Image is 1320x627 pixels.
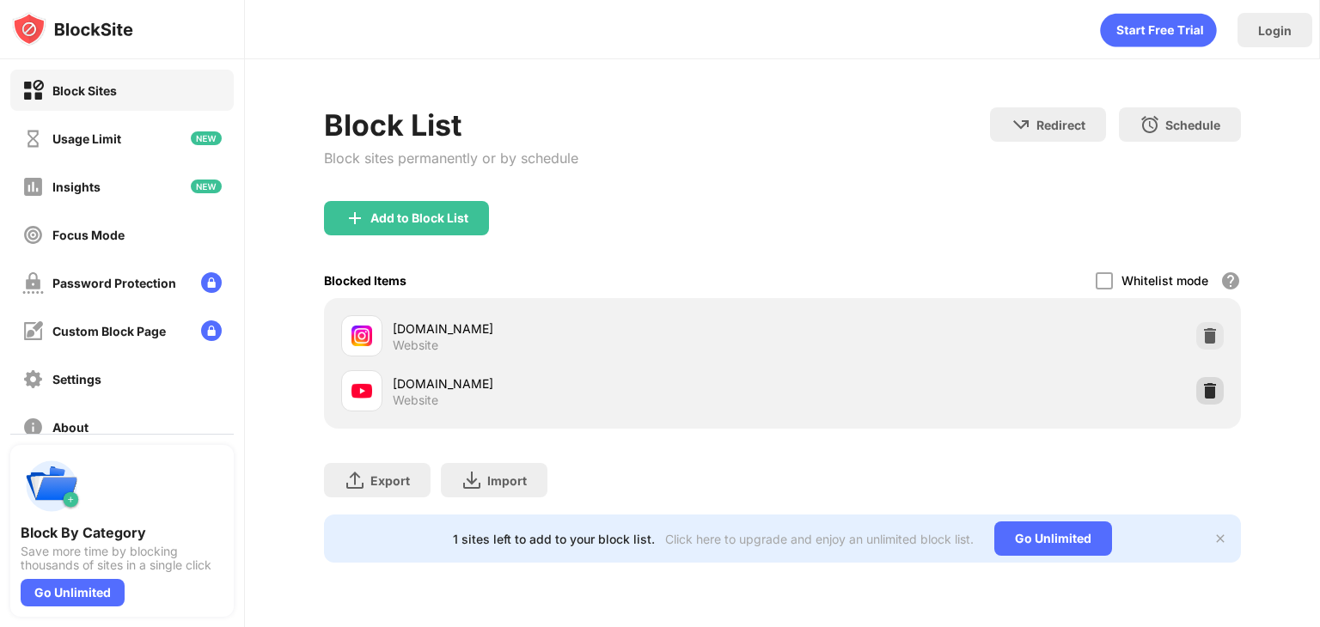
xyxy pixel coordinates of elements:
[22,417,44,438] img: about-off.svg
[52,83,117,98] div: Block Sites
[52,372,101,387] div: Settings
[52,131,121,146] div: Usage Limit
[370,211,468,225] div: Add to Block List
[22,368,44,390] img: settings-off.svg
[351,326,372,346] img: favicons
[12,12,133,46] img: logo-blocksite.svg
[324,149,578,167] div: Block sites permanently or by schedule
[191,131,222,145] img: new-icon.svg
[393,393,438,408] div: Website
[1165,118,1220,132] div: Schedule
[21,545,223,572] div: Save more time by blocking thousands of sites in a single click
[351,380,372,401] img: favicons
[52,276,176,290] div: Password Protection
[665,532,974,546] div: Click here to upgrade and enjoy an unlimited block list.
[324,107,578,143] div: Block List
[22,80,44,101] img: block-on.svg
[370,473,410,488] div: Export
[22,224,44,246] img: focus-off.svg
[22,320,44,342] img: customize-block-page-off.svg
[201,320,222,341] img: lock-menu.svg
[487,473,527,488] div: Import
[21,579,125,606] div: Go Unlimited
[393,374,782,393] div: [DOMAIN_NAME]
[1121,273,1208,288] div: Whitelist mode
[22,176,44,198] img: insights-off.svg
[22,272,44,294] img: password-protection-off.svg
[191,180,222,193] img: new-icon.svg
[52,228,125,242] div: Focus Mode
[393,338,438,353] div: Website
[22,128,44,149] img: time-usage-off.svg
[1213,532,1227,545] img: x-button.svg
[453,532,655,546] div: 1 sites left to add to your block list.
[1036,118,1085,132] div: Redirect
[324,273,406,288] div: Blocked Items
[393,320,782,338] div: [DOMAIN_NAME]
[994,521,1112,556] div: Go Unlimited
[1258,23,1292,38] div: Login
[21,455,82,517] img: push-categories.svg
[21,524,223,541] div: Block By Category
[1100,13,1217,47] div: animation
[201,272,222,293] img: lock-menu.svg
[52,180,101,194] div: Insights
[52,420,89,435] div: About
[52,324,166,338] div: Custom Block Page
